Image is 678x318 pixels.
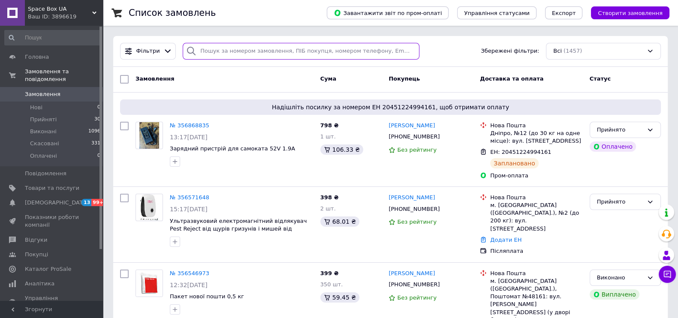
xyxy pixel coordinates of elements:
div: Дніпро, №12 (до 30 кг на одне місце): вул. [STREET_ADDRESS] [490,129,582,145]
span: 2 шт. [320,205,336,212]
button: Створити замовлення [591,6,669,19]
span: 15:17[DATE] [170,206,208,213]
div: 106.33 ₴ [320,144,363,155]
div: Виплачено [590,289,639,300]
span: Збережені фільтри: [481,47,539,55]
span: Покупці [25,251,48,258]
span: [DEMOGRAPHIC_DATA] [25,199,88,207]
span: Нові [30,104,42,111]
span: Cума [320,75,336,82]
div: Ваш ID: 3896619 [28,13,103,21]
div: [PHONE_NUMBER] [387,131,441,142]
a: № 356571648 [170,194,209,201]
span: Показники роботи компанії [25,213,79,229]
button: Експорт [545,6,583,19]
a: Пакет нової пошти 0,5 кг [170,293,244,300]
div: [PHONE_NUMBER] [387,279,441,290]
span: Space Box UA [28,5,92,13]
a: [PERSON_NAME] [389,122,435,130]
span: Товари та послуги [25,184,79,192]
a: Ультразвуковий електромагнітний відлякувач Pest Reject від щурів гризунів і мишей від мережі Білий [170,218,307,240]
span: 398 ₴ [320,194,339,201]
img: Фото товару [140,194,159,221]
a: Фото товару [136,122,163,149]
div: 68.01 ₴ [320,216,359,227]
span: 798 ₴ [320,122,339,129]
div: Післяплата [490,247,582,255]
span: 399 ₴ [320,270,339,276]
span: 1096 [88,128,100,135]
span: Доставка та оплата [480,75,543,82]
span: (1457) [563,48,582,54]
span: Експорт [552,10,576,16]
span: Оплачені [30,152,57,160]
span: 350 шт. [320,281,343,288]
div: [PHONE_NUMBER] [387,204,441,215]
div: Нова Пошта [490,270,582,277]
span: Замовлення [25,90,60,98]
a: № 356868835 [170,122,209,129]
span: Каталог ProSale [25,265,71,273]
span: Без рейтингу [397,147,437,153]
span: Створити замовлення [598,10,663,16]
div: Нова Пошта [490,122,582,129]
div: м. [GEOGRAPHIC_DATA] ([GEOGRAPHIC_DATA].), №2 (до 200 кг): вул. [STREET_ADDRESS] [490,201,582,233]
span: 0 [97,104,100,111]
span: Відгуки [25,236,47,244]
span: 0 [97,152,100,160]
img: Фото товару [139,122,160,149]
span: Фільтри [136,47,160,55]
span: Головна [25,53,49,61]
span: Статус [590,75,611,82]
div: Прийнято [597,126,643,135]
span: Надішліть посилку за номером ЕН 20451224994161, щоб отримати оплату [124,103,657,111]
input: Пошук за номером замовлення, ПІБ покупця, номером телефону, Email, номером накладної [183,43,419,60]
span: Всі [553,47,562,55]
span: Без рейтингу [397,219,437,225]
span: Скасовані [30,140,59,147]
span: Без рейтингу [397,294,437,301]
div: Пром-оплата [490,172,582,180]
h1: Список замовлень [129,8,216,18]
span: 13 [81,199,91,206]
div: 59.45 ₴ [320,292,359,303]
span: Аналітика [25,280,54,288]
a: [PERSON_NAME] [389,270,435,278]
span: Покупець [389,75,420,82]
a: Додати ЕН [490,237,521,243]
span: 13:17[DATE] [170,134,208,141]
span: 30 [94,116,100,123]
a: Фото товару [136,194,163,221]
span: Замовлення [136,75,174,82]
span: Повідомлення [25,170,66,177]
a: № 356546973 [170,270,209,276]
input: Пошук [4,30,101,45]
span: Виконані [30,128,57,135]
span: Замовлення та повідомлення [25,68,103,83]
a: [PERSON_NAME] [389,194,435,202]
span: Завантажити звіт по пром-оплаті [334,9,442,17]
button: Управління статусами [457,6,536,19]
img: Фото товару [136,270,163,297]
span: ЕН: 20451224994161 [490,149,551,155]
span: 12:32[DATE] [170,282,208,288]
button: Завантажити звіт по пром-оплаті [327,6,449,19]
button: Чат з покупцем [659,266,676,283]
a: Зарядний пристрій для самоката 52V 1.9A [170,145,295,152]
div: Прийнято [597,198,643,207]
a: Створити замовлення [582,9,669,16]
div: Оплачено [590,141,636,152]
span: 331 [91,140,100,147]
span: Управління статусами [464,10,530,16]
span: Прийняті [30,116,57,123]
div: Виконано [597,273,643,282]
div: Нова Пошта [490,194,582,201]
span: 1 шт. [320,133,336,140]
span: 99+ [91,199,105,206]
span: Управління сайтом [25,294,79,310]
div: Заплановано [490,158,539,168]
